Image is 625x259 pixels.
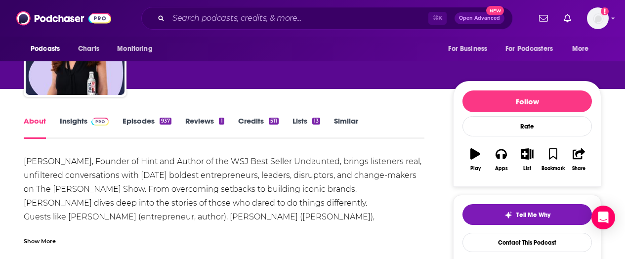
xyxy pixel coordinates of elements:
[495,166,508,172] div: Apps
[428,12,447,25] span: ⌘ K
[16,9,111,28] img: Podchaser - Follow, Share and Rate Podcasts
[238,116,279,139] a: Credits511
[123,116,171,139] a: Episodes937
[448,42,487,56] span: For Business
[572,42,589,56] span: More
[523,166,531,172] div: List
[462,204,592,225] button: tell me why sparkleTell Me Why
[72,40,105,58] a: Charts
[591,206,615,229] div: Open Intercom Messenger
[566,142,592,177] button: Share
[168,10,428,26] input: Search podcasts, credits, & more...
[542,166,565,172] div: Bookmark
[486,6,504,15] span: New
[587,7,609,29] button: Show profile menu
[219,118,224,125] div: 1
[560,10,575,27] a: Show notifications dropdown
[24,40,73,58] button: open menu
[504,211,512,219] img: tell me why sparkle
[269,118,279,125] div: 511
[516,211,550,219] span: Tell Me Why
[462,233,592,252] a: Contact This Podcast
[587,7,609,29] img: User Profile
[312,118,320,125] div: 13
[160,118,171,125] div: 937
[462,90,592,112] button: Follow
[470,166,481,172] div: Play
[185,116,224,139] a: Reviews1
[24,116,46,139] a: About
[78,42,99,56] span: Charts
[60,116,109,139] a: InsightsPodchaser Pro
[455,12,504,24] button: Open AdvancedNew
[505,42,553,56] span: For Podcasters
[601,7,609,15] svg: Add a profile image
[587,7,609,29] span: Logged in as KTMSseat4
[292,116,320,139] a: Lists13
[334,116,358,139] a: Similar
[572,166,585,172] div: Share
[462,116,592,136] div: Rate
[459,16,500,21] span: Open Advanced
[535,10,552,27] a: Show notifications dropdown
[540,142,566,177] button: Bookmark
[441,40,500,58] button: open menu
[91,118,109,126] img: Podchaser Pro
[141,7,513,30] div: Search podcasts, credits, & more...
[565,40,601,58] button: open menu
[110,40,165,58] button: open menu
[488,142,514,177] button: Apps
[117,42,152,56] span: Monitoring
[462,142,488,177] button: Play
[31,42,60,56] span: Podcasts
[499,40,567,58] button: open menu
[514,142,540,177] button: List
